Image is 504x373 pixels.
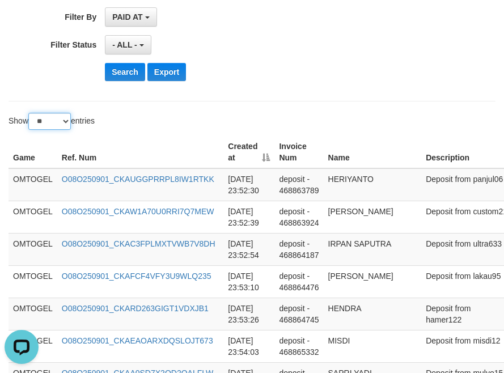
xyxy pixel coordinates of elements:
[9,265,57,298] td: OMTOGEL
[105,35,151,54] button: - ALL -
[9,201,57,233] td: OMTOGEL
[274,330,323,362] td: deposit - 468865332
[147,63,186,81] button: Export
[105,63,145,81] button: Search
[324,168,422,201] td: HERIYANTO
[274,265,323,298] td: deposit - 468864476
[9,168,57,201] td: OMTOGEL
[105,7,156,27] button: PAID AT
[223,265,274,298] td: [DATE] 23:53:10
[324,265,422,298] td: [PERSON_NAME]
[324,330,422,362] td: MISDI
[62,239,215,248] a: O08O250901_CKAC3FPLMXTVWB7V8DH
[223,201,274,233] td: [DATE] 23:52:39
[324,298,422,330] td: HENDRA
[9,298,57,330] td: OMTOGEL
[28,113,71,130] select: Showentries
[62,336,213,345] a: O08O250901_CKAEAOARXDQSLOJT673
[62,272,211,281] a: O08O250901_CKAFCF4VFY3U9WLQ235
[62,304,209,313] a: O08O250901_CKARD263GIGT1VDXJB1
[274,298,323,330] td: deposit - 468864745
[324,201,422,233] td: [PERSON_NAME]
[324,233,422,265] td: IRPAN SAPUTRA
[223,136,274,168] th: Created at: activate to sort column descending
[324,136,422,168] th: Name
[274,136,323,168] th: Invoice Num
[274,233,323,265] td: deposit - 468864187
[223,330,274,362] td: [DATE] 23:54:03
[274,168,323,201] td: deposit - 468863789
[112,12,142,22] span: PAID AT
[9,113,95,130] label: Show entries
[274,201,323,233] td: deposit - 468863924
[223,233,274,265] td: [DATE] 23:52:54
[57,136,224,168] th: Ref. Num
[5,5,39,39] button: Open LiveChat chat widget
[223,298,274,330] td: [DATE] 23:53:26
[9,233,57,265] td: OMTOGEL
[9,136,57,168] th: Game
[112,40,137,49] span: - ALL -
[223,168,274,201] td: [DATE] 23:52:30
[62,175,214,184] a: O08O250901_CKAUGGPRRPL8IW1RTKK
[62,207,214,216] a: O08O250901_CKAW1A70U0RRI7Q7MEW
